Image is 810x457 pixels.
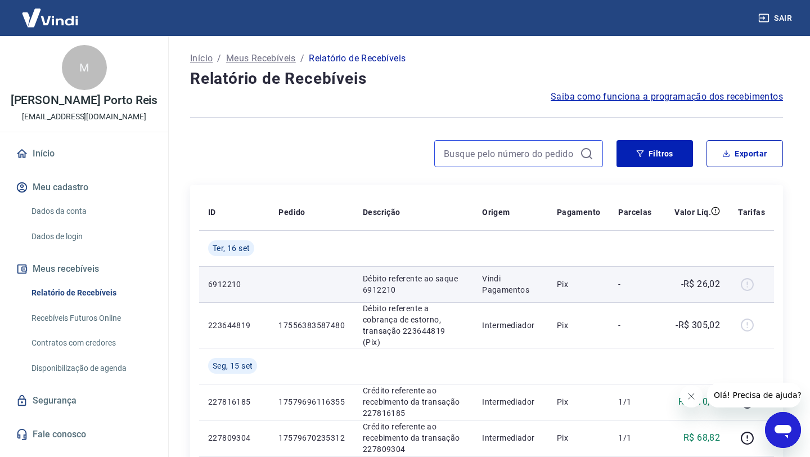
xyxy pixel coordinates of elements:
[363,303,464,348] p: Débito referente a cobrança de estorno, transação 223644819 (Pix)
[706,140,783,167] button: Exportar
[22,111,146,123] p: [EMAIL_ADDRESS][DOMAIN_NAME]
[309,52,406,65] p: Relatório de Recebíveis
[618,432,651,443] p: 1/1
[278,320,345,331] p: 17556383587480
[11,95,158,106] p: [PERSON_NAME] Porto Reis
[618,396,651,407] p: 1/1
[482,432,539,443] p: Intermediador
[557,396,601,407] p: Pix
[482,207,510,218] p: Origem
[551,90,783,104] a: Saiba como funciona a programação dos recebimentos
[756,8,796,29] button: Sair
[444,145,575,162] input: Busque pelo número do pedido
[618,207,651,218] p: Parcelas
[13,1,87,35] img: Vindi
[13,175,155,200] button: Meu cadastro
[208,432,260,443] p: 227809304
[363,421,464,455] p: Crédito referente ao recebimento da transação 227809304
[208,396,260,407] p: 227816185
[678,395,721,409] p: R$ 110,15
[363,207,400,218] p: Descrição
[62,45,107,90] div: M
[213,243,250,254] span: Ter, 16 set
[213,360,253,371] span: Seg, 15 set
[482,320,539,331] p: Intermediador
[557,279,601,290] p: Pix
[13,388,155,413] a: Segurança
[190,52,213,65] a: Início
[681,277,721,291] p: -R$ 26,02
[27,200,155,223] a: Dados da conta
[208,207,216,218] p: ID
[27,307,155,330] a: Recebíveis Futuros Online
[683,431,720,445] p: R$ 68,82
[363,385,464,419] p: Crédito referente ao recebimento da transação 227816185
[557,432,601,443] p: Pix
[27,281,155,304] a: Relatório de Recebíveis
[482,273,539,295] p: Vindi Pagamentos
[676,319,720,332] p: -R$ 305,02
[680,385,703,407] iframe: Fechar mensagem
[13,257,155,281] button: Meus recebíveis
[278,396,345,407] p: 17579696116355
[190,68,783,90] h4: Relatório de Recebíveis
[278,207,305,218] p: Pedido
[208,279,260,290] p: 6912210
[208,320,260,331] p: 223644819
[226,52,296,65] a: Meus Recebíveis
[278,432,345,443] p: 17579670235312
[765,412,801,448] iframe: Botão para abrir a janela de mensagens
[217,52,221,65] p: /
[7,8,94,17] span: Olá! Precisa de ajuda?
[27,225,155,248] a: Dados de login
[300,52,304,65] p: /
[618,279,651,290] p: -
[557,320,601,331] p: Pix
[13,422,155,447] a: Fale conosco
[674,207,711,218] p: Valor Líq.
[618,320,651,331] p: -
[27,357,155,380] a: Disponibilização de agenda
[13,141,155,166] a: Início
[482,396,539,407] p: Intermediador
[363,273,464,295] p: Débito referente ao saque 6912210
[557,207,601,218] p: Pagamento
[27,331,155,355] a: Contratos com credores
[707,383,801,407] iframe: Mensagem da empresa
[738,207,765,218] p: Tarifas
[616,140,693,167] button: Filtros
